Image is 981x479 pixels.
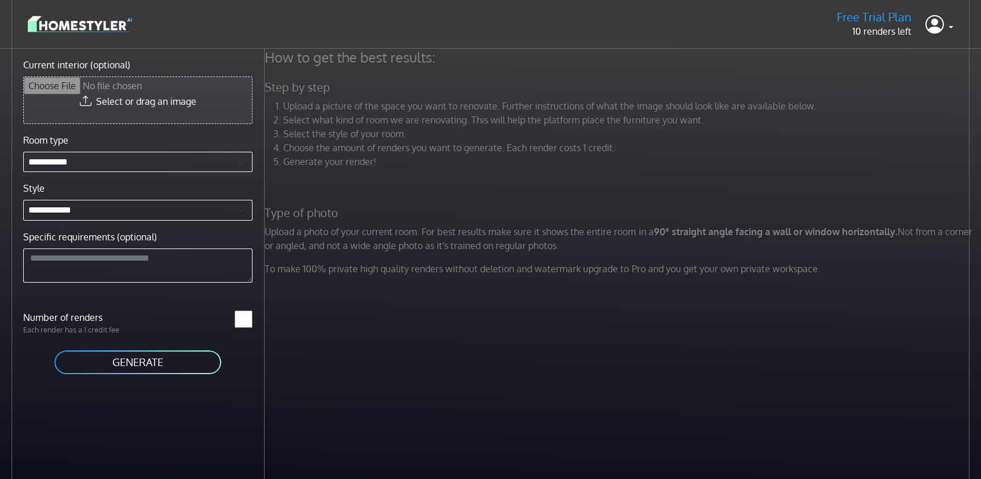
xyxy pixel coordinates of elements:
li: Upload a picture of the space you want to renovate. Further instructions of what the image should... [283,99,972,113]
label: Style [23,181,45,195]
button: GENERATE [53,349,222,375]
label: Current interior (optional) [23,58,130,72]
p: 10 renders left [837,24,912,38]
h5: Free Trial Plan [837,10,912,24]
img: logo-3de290ba35641baa71223ecac5eacb59cb85b4c7fdf211dc9aaecaaee71ea2f8.svg [28,14,132,34]
label: Room type [23,133,68,147]
p: Each render has a 1 credit fee [16,324,138,335]
p: Upload a photo of your current room. For best results make sure it shows the entire room in a Not... [258,225,979,253]
h4: How to get the best results: [258,49,979,66]
li: Select the style of your room. [283,127,972,141]
strong: 90° straight angle facing a wall or window horizontally. [653,226,897,237]
p: To make 100% private high quality renders without deletion and watermark upgrade to Pro and you g... [258,262,979,276]
li: Choose the amount of renders you want to generate. Each render costs 1 credit. [283,141,972,155]
li: Generate your render! [283,155,972,169]
h5: Step by step [258,80,979,94]
h5: Type of photo [258,206,979,220]
label: Specific requirements (optional) [23,230,157,244]
label: Number of renders [16,310,138,324]
li: Select what kind of room we are renovating. This will help the platform place the furniture you w... [283,113,972,127]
